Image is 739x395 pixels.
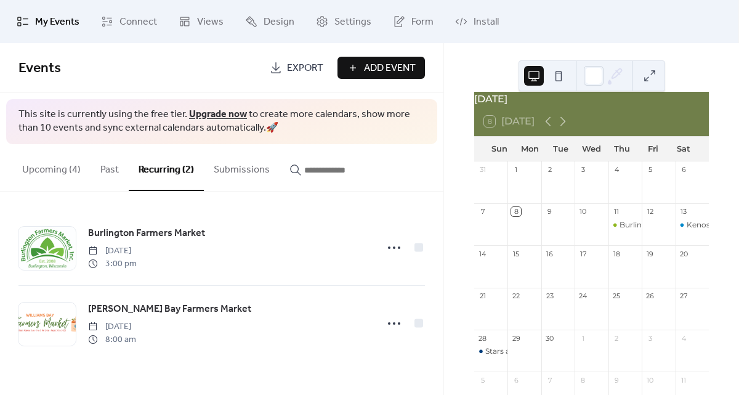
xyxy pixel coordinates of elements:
div: Mon [515,137,546,161]
div: 21 [478,291,487,301]
div: 7 [478,207,487,216]
div: 27 [679,291,689,301]
a: Views [169,5,233,38]
div: 16 [545,249,554,258]
div: 24 [578,291,588,301]
div: [DATE] [474,92,709,107]
a: Settings [307,5,381,38]
a: Burlington Farmers Market [88,226,205,242]
a: Form [384,5,443,38]
div: 2 [545,165,554,174]
div: 13 [679,207,689,216]
div: 22 [511,291,520,301]
div: 18 [612,249,621,258]
div: 17 [578,249,588,258]
a: My Events [7,5,89,38]
div: 5 [478,375,487,385]
div: 8 [578,375,588,385]
span: Export [287,61,323,76]
a: Install [446,5,508,38]
span: Events [18,55,61,82]
div: 2 [612,333,621,343]
span: [PERSON_NAME] Bay Farmers Market [88,302,251,317]
div: 14 [478,249,487,258]
span: Burlington Farmers Market [88,226,205,241]
span: Install [474,15,499,30]
div: 29 [511,333,520,343]
div: 3 [645,333,655,343]
div: 3 [578,165,588,174]
span: Views [197,15,224,30]
span: Form [411,15,434,30]
div: 1 [511,165,520,174]
span: This site is currently using the free tier. to create more calendars, show more than 10 events an... [18,108,425,136]
span: [DATE] [88,245,137,258]
a: Export [260,57,333,79]
span: 8:00 am [88,333,136,346]
div: 6 [511,375,520,385]
span: Settings [334,15,371,30]
a: Connect [92,5,166,38]
div: 5 [645,165,655,174]
span: My Events [35,15,79,30]
button: Upcoming (4) [12,144,91,190]
div: 4 [612,165,621,174]
a: Design [236,5,304,38]
div: 15 [511,249,520,258]
div: 11 [679,375,689,385]
button: Recurring (2) [129,144,204,191]
a: Upgrade now [189,105,247,124]
div: 11 [612,207,621,216]
button: Past [91,144,129,190]
div: 30 [545,333,554,343]
div: 23 [545,291,554,301]
div: Thu [607,137,637,161]
div: Kenosha HarborMarket [676,220,709,230]
span: Connect [119,15,157,30]
div: Sun [484,137,515,161]
div: 10 [645,375,655,385]
span: [DATE] [88,320,136,333]
span: Add Event [364,61,416,76]
div: 31 [478,165,487,174]
div: Tue [546,137,576,161]
span: Design [264,15,294,30]
span: 3:00 pm [88,258,137,271]
div: Sat [668,137,699,161]
div: 25 [612,291,621,301]
div: Wed [576,137,607,161]
div: Burlington Farmers Market [620,220,721,230]
div: 20 [679,249,689,258]
div: 10 [578,207,588,216]
div: 8 [511,207,520,216]
div: Burlington Farmers Market [608,220,642,230]
button: Add Event [337,57,425,79]
div: 4 [679,333,689,343]
button: Submissions [204,144,280,190]
div: Fri [637,137,668,161]
div: 12 [645,207,655,216]
div: 9 [545,207,554,216]
div: 9 [612,375,621,385]
div: 19 [645,249,655,258]
div: 1 [578,333,588,343]
a: [PERSON_NAME] Bay Farmers Market [88,301,251,317]
div: 28 [478,333,487,343]
div: 6 [679,165,689,174]
div: 7 [545,375,554,385]
div: Stars and Stripes Honor Run 5k [485,346,600,357]
div: Stars and Stripes Honor Run 5k [474,346,507,357]
div: 26 [645,291,655,301]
